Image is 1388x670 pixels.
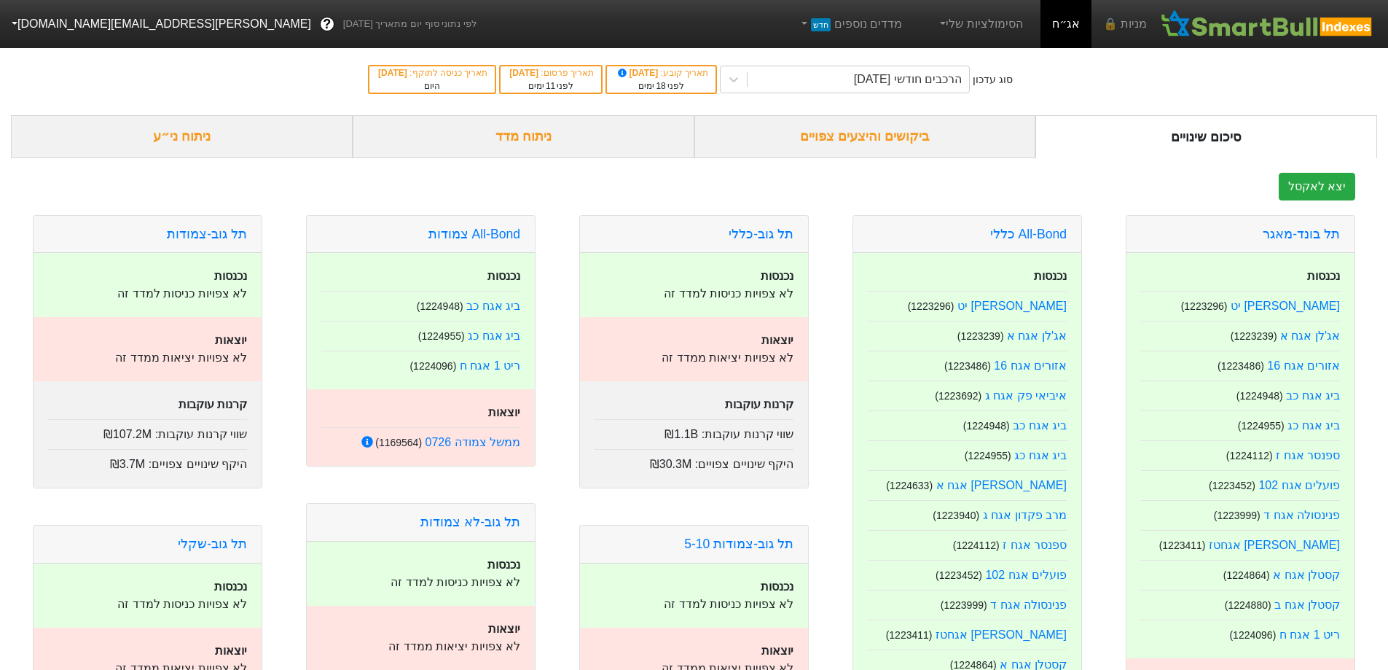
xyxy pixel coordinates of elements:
a: ריט 1 אגח ח [460,359,520,372]
a: פועלים אגח 102 [1258,479,1340,491]
a: All-Bond כללי [990,227,1067,241]
div: תאריך קובע : [614,66,708,79]
small: ( 1223296 ) [908,300,954,312]
strong: נכנסות [487,270,520,282]
div: לפני ימים [508,79,594,93]
span: ₪107.2M [103,428,152,440]
strong: נכנסות [761,270,793,282]
a: אזורים אגח 16 [1267,359,1340,372]
a: [PERSON_NAME] יט [1231,300,1340,312]
a: קסטלן אגח א [1273,569,1340,581]
small: ( 1224955 ) [965,450,1011,461]
a: איביאי פק אגח ג [985,389,1067,402]
small: ( 1224955 ) [1238,420,1285,432]
span: [DATE] [378,68,409,78]
a: [PERSON_NAME] אגחטז [1209,539,1340,551]
small: ( 1223999 ) [1214,510,1260,521]
a: פועלים אגח 102 [985,569,1067,581]
a: קסטלן אגח ב [1274,599,1340,611]
strong: קרנות עוקבות [725,398,793,410]
span: 18 [656,81,665,91]
small: ( 1224880 ) [1225,599,1271,611]
span: חדש [811,18,831,31]
span: ? [323,15,331,34]
small: ( 1223411 ) [1159,539,1206,551]
small: ( 1223999 ) [941,599,987,611]
p: לא צפויות כניסות למדד זה [595,285,793,303]
div: שווי קרנות עוקבות : [595,419,793,443]
small: ( 1223239 ) [957,330,1004,342]
a: [PERSON_NAME] אגחטז [936,628,1067,641]
p: לא צפויות יציאות ממדד זה [321,638,520,655]
a: הסימולציות שלי [931,9,1029,39]
p: לא צפויות כניסות למדד זה [48,596,247,613]
span: לפי נתוני סוף יום מתאריך [DATE] [343,17,477,31]
a: ספנסר אגח ז [1276,449,1340,461]
a: [PERSON_NAME] יט [957,300,1067,312]
small: ( 1223452 ) [936,569,982,581]
a: ביג אגח כב [1286,389,1340,402]
a: ביג אגח כב [1013,419,1067,432]
small: ( 1224096 ) [1229,629,1276,641]
a: אזורים אגח 16 [994,359,1067,372]
a: ביג אגח כג [1287,419,1340,432]
strong: יוצאות [488,406,520,418]
small: ( 1224948 ) [963,420,1010,432]
small: ( 1169564 ) [375,437,422,448]
img: SmartBull [1158,9,1376,39]
small: ( 1224948 ) [417,300,463,312]
strong: נכנסות [487,558,520,571]
small: ( 1223239 ) [1231,330,1277,342]
p: לא צפויות יציאות ממדד זה [48,349,247,367]
span: [DATE] [616,68,661,78]
a: מרב פקדון אגח ג [983,509,1067,521]
strong: יוצאות [488,623,520,635]
div: לפני ימים [614,79,708,93]
a: תל גוב-כללי [729,227,793,241]
a: ריט 1 אגח ח [1279,628,1340,641]
small: ( 1223411 ) [886,629,933,641]
small: ( 1223486 ) [1218,360,1264,372]
div: תאריך כניסה לתוקף : [377,66,487,79]
small: ( 1223486 ) [944,360,991,372]
strong: נכנסות [214,270,247,282]
a: ספנסר אגח ז [1003,539,1067,551]
small: ( 1223452 ) [1209,480,1255,491]
span: [DATE] [509,68,541,78]
a: ביג אגח כג [1014,449,1067,461]
a: תל גוב-לא צמודות [420,515,520,529]
small: ( 1223940 ) [933,510,979,521]
strong: יוצאות [761,644,793,657]
strong: נכנסות [1034,270,1067,282]
small: ( 1224955 ) [418,330,465,342]
a: פנינסולה אגח ד [990,599,1067,611]
div: סיכום שינויים [1035,115,1377,158]
a: פנינסולה אגח ד [1263,509,1340,521]
p: לא צפויות יציאות ממדד זה [595,349,793,367]
div: ניתוח מדד [353,115,694,158]
strong: יוצאות [761,334,793,346]
strong: יוצאות [215,644,247,657]
div: היקף שינויים צפויים : [48,449,247,473]
p: לא צפויות כניסות למדד זה [48,285,247,303]
strong: קרנות עוקבות [179,398,247,410]
span: היום [424,81,440,91]
strong: נכנסות [214,580,247,593]
a: ממשל צמודה 0726 [426,436,520,448]
strong: נכנסות [761,580,793,593]
div: הרכבים חודשי [DATE] [854,71,962,88]
small: ( 1223692 ) [935,390,981,402]
a: ביג אגח כג [468,330,520,342]
a: תל גוב-צמודות [167,227,247,241]
a: אג'לן אגח א [1280,330,1340,342]
small: ( 1224112 ) [953,539,1000,551]
a: מדדים נוספיםחדש [792,9,908,39]
a: תל בונד-מאגר [1263,227,1340,241]
span: ₪3.7M [110,458,146,470]
div: ביקושים והיצעים צפויים [694,115,1036,158]
a: [PERSON_NAME] אגח א [936,479,1067,491]
p: לא צפויות כניסות למדד זה [321,574,520,591]
a: תל גוב-שקלי [178,537,247,551]
a: אג'לן אגח א [1007,330,1067,342]
small: ( 1224112 ) [1226,450,1273,461]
